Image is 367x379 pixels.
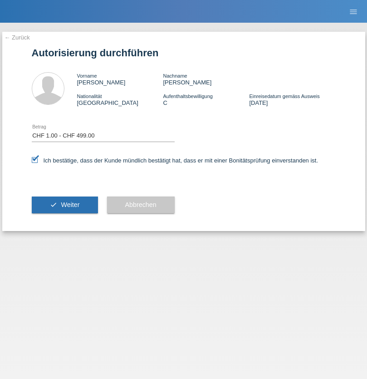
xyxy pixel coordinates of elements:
[77,73,97,79] span: Vorname
[249,94,319,99] span: Einreisedatum gemäss Ausweis
[32,157,318,164] label: Ich bestätige, dass der Kunde mündlich bestätigt hat, dass er mit einer Bonitätsprüfung einversta...
[349,7,358,16] i: menu
[50,201,57,208] i: check
[125,201,157,208] span: Abbrechen
[32,47,336,59] h1: Autorisierung durchführen
[32,197,98,214] button: check Weiter
[249,93,335,106] div: [DATE]
[5,34,30,41] a: ← Zurück
[163,72,249,86] div: [PERSON_NAME]
[163,94,212,99] span: Aufenthaltsbewilligung
[163,73,187,79] span: Nachname
[77,94,102,99] span: Nationalität
[344,9,362,14] a: menu
[61,201,79,208] span: Weiter
[163,93,249,106] div: C
[77,72,163,86] div: [PERSON_NAME]
[107,197,175,214] button: Abbrechen
[77,93,163,106] div: [GEOGRAPHIC_DATA]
